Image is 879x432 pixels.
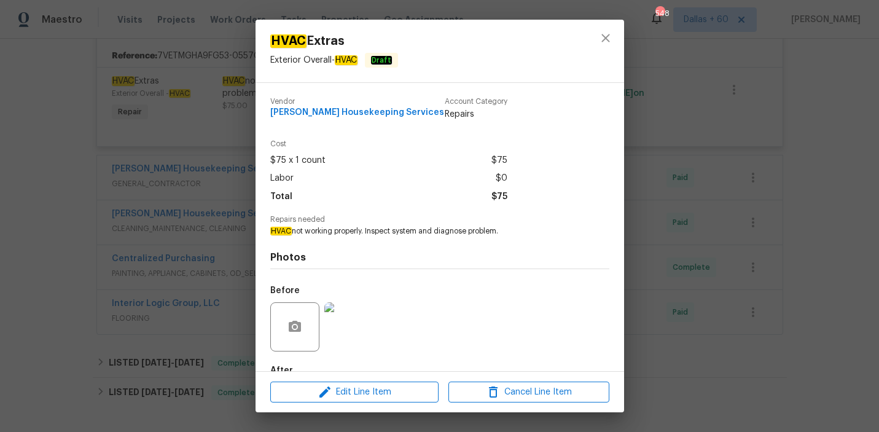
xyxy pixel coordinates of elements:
[371,56,392,65] em: Draft
[270,366,293,375] h5: After
[270,251,609,264] h4: Photos
[270,34,307,48] em: HVAC
[591,23,620,53] button: close
[270,98,444,106] span: Vendor
[270,170,294,187] span: Labor
[270,286,300,295] h5: Before
[270,108,444,117] span: [PERSON_NAME] Housekeeping Services
[270,226,576,237] span: not working properly. Inspect system and diagnose problem.
[270,152,326,170] span: $75 x 1 count
[270,227,292,235] em: HVAC
[270,55,357,65] span: Exterior Overall -
[491,152,507,170] span: $75
[445,108,507,120] span: Repairs
[448,382,609,403] button: Cancel Line Item
[270,140,507,148] span: Cost
[655,7,664,20] div: 548
[445,98,507,106] span: Account Category
[496,170,507,187] span: $0
[270,34,398,48] span: Extras
[270,188,292,206] span: Total
[274,385,435,400] span: Edit Line Item
[335,55,357,65] em: HVAC
[491,188,507,206] span: $75
[270,382,439,403] button: Edit Line Item
[452,385,606,400] span: Cancel Line Item
[270,216,609,224] span: Repairs needed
